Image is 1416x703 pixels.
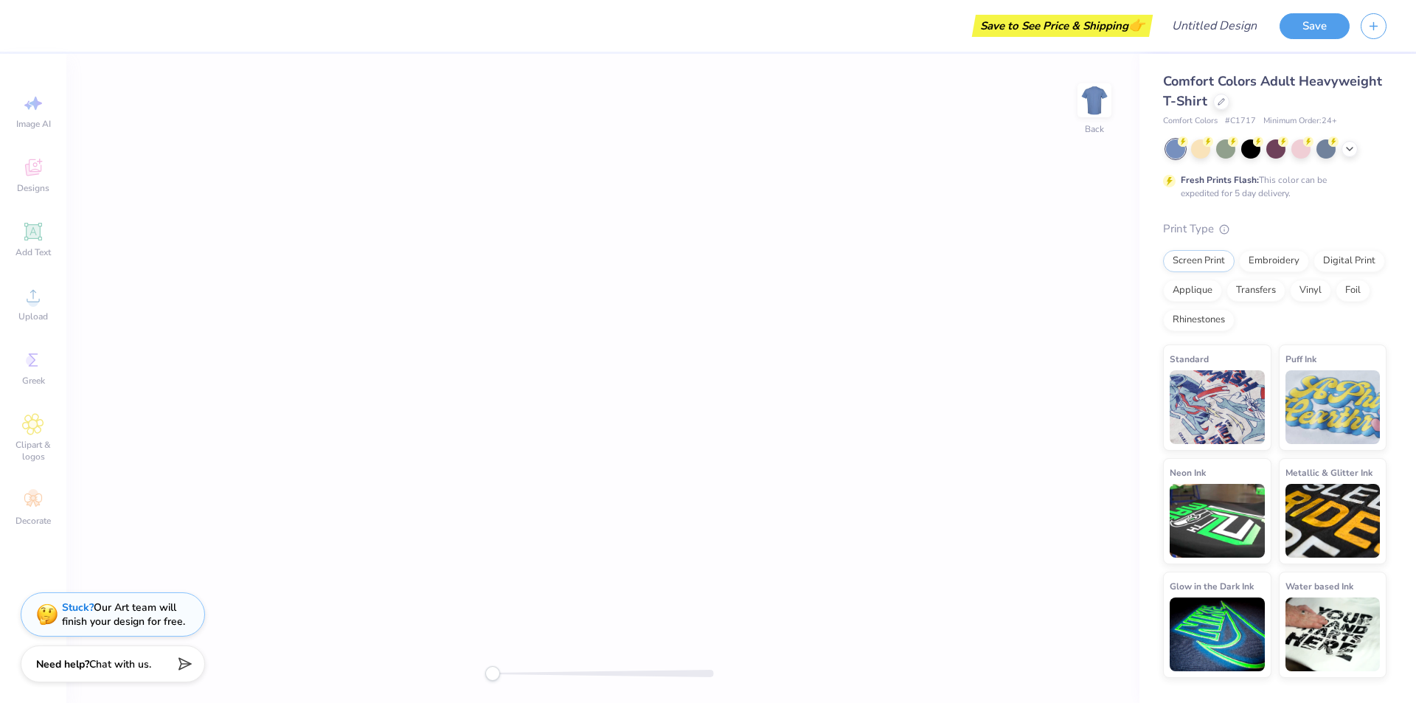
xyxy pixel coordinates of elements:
[1225,115,1256,128] span: # C1717
[1163,115,1218,128] span: Comfort Colors
[976,15,1149,37] div: Save to See Price & Shipping
[1163,72,1382,110] span: Comfort Colors Adult Heavyweight T-Shirt
[1285,598,1381,671] img: Water based Ink
[1280,13,1350,39] button: Save
[485,666,500,681] div: Accessibility label
[1285,351,1316,367] span: Puff Ink
[1170,465,1206,480] span: Neon Ink
[1170,370,1265,444] img: Standard
[1085,122,1104,136] div: Back
[1226,280,1285,302] div: Transfers
[62,600,185,628] div: Our Art team will finish your design for free.
[1160,11,1268,41] input: Untitled Design
[1163,250,1235,272] div: Screen Print
[1181,174,1259,186] strong: Fresh Prints Flash:
[1163,280,1222,302] div: Applique
[1285,578,1353,594] span: Water based Ink
[1163,309,1235,331] div: Rhinestones
[1285,484,1381,558] img: Metallic & Glitter Ink
[1128,16,1145,34] span: 👉
[1239,250,1309,272] div: Embroidery
[1313,250,1385,272] div: Digital Print
[1263,115,1337,128] span: Minimum Order: 24 +
[1170,351,1209,367] span: Standard
[1285,370,1381,444] img: Puff Ink
[1290,280,1331,302] div: Vinyl
[36,657,89,671] strong: Need help?
[1170,598,1265,671] img: Glow in the Dark Ink
[1336,280,1370,302] div: Foil
[1080,86,1109,115] img: Back
[1170,484,1265,558] img: Neon Ink
[1170,578,1254,594] span: Glow in the Dark Ink
[1285,465,1372,480] span: Metallic & Glitter Ink
[62,600,94,614] strong: Stuck?
[89,657,151,671] span: Chat with us.
[1163,221,1386,238] div: Print Type
[1181,173,1362,200] div: This color can be expedited for 5 day delivery.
